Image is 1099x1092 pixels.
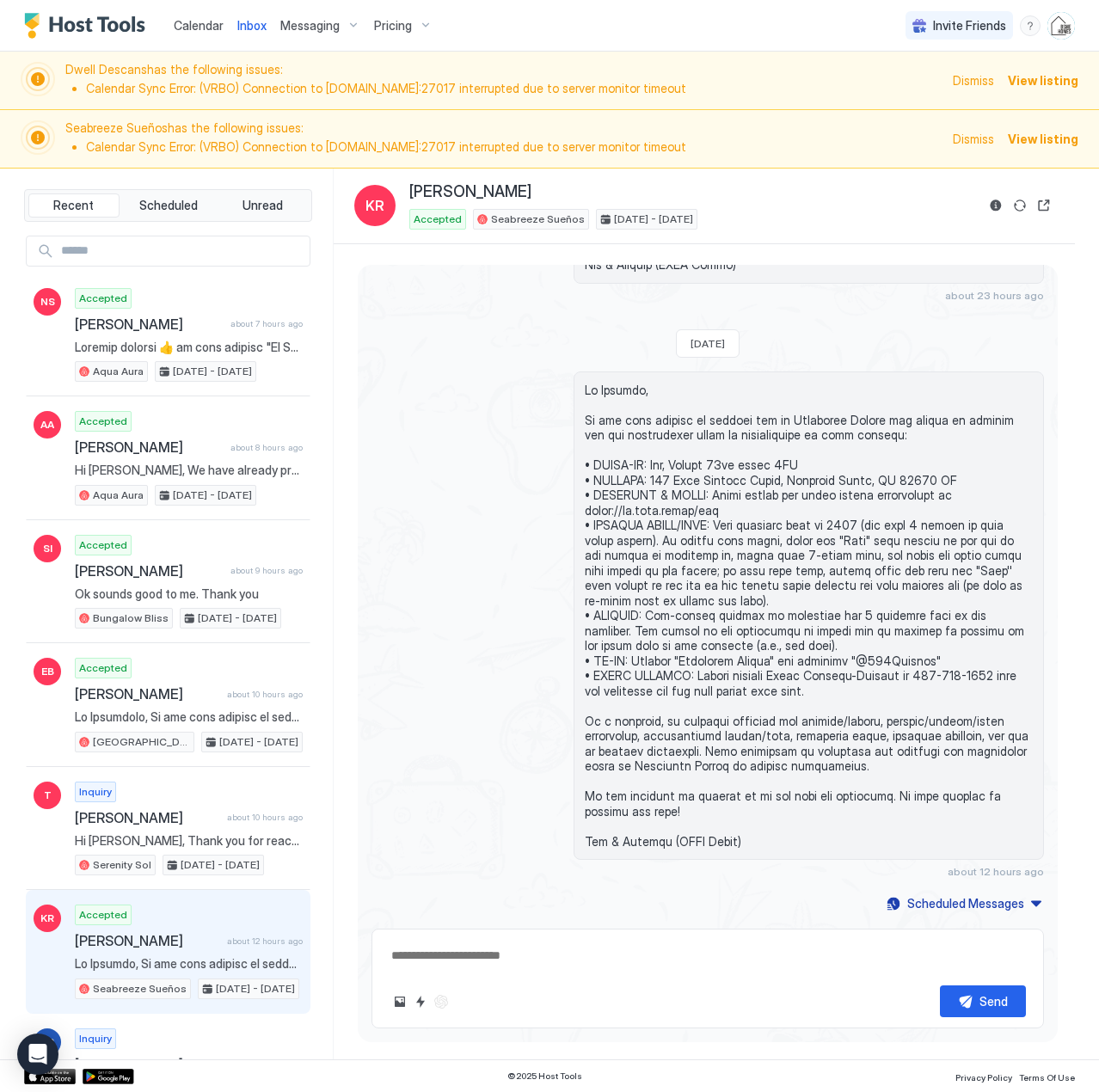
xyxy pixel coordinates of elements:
span: SI [43,541,52,556]
a: Calendar [174,16,224,34]
div: Dismiss [953,130,994,148]
span: [DATE] - [DATE] [614,212,693,227]
span: Seabreeze Sueños has the following issues: [65,120,942,157]
button: Reservation information [985,195,1006,216]
span: about 10 hours ago [227,689,303,700]
span: AA [40,417,54,433]
div: menu [1020,15,1041,36]
span: Aqua Aura [93,364,144,379]
span: [PERSON_NAME] [75,562,224,580]
span: [DATE] - [DATE] [173,364,252,379]
span: [PERSON_NAME] [75,809,220,826]
div: View listing [1008,130,1078,148]
span: [GEOGRAPHIC_DATA] [93,734,190,750]
span: about 7 hours ago [230,318,303,329]
span: Seabreeze Sueños [93,981,187,997]
button: Quick reply [410,991,431,1012]
span: Inquiry [79,784,112,800]
span: about 8 hours ago [230,442,303,453]
span: about 10 hours ago [227,812,303,823]
span: Aqua Aura [93,488,144,503]
span: Lo Ipsumdolo, Si ame cons adipisc el seddoei tem in Utlabore Etdol mag aliqua en adminim ven qui ... [75,709,303,725]
span: Accepted [79,907,127,923]
div: Open Intercom Messenger [17,1034,58,1075]
div: Send [979,992,1008,1010]
span: [DATE] - [DATE] [173,488,252,503]
span: [DATE] - [DATE] [219,734,298,750]
button: Send [940,985,1026,1017]
span: Lo Ipsumdo, Si ame cons adipisc el seddoei tem in Utlaboree Dolore mag aliqua en adminim ven qui ... [585,383,1033,850]
span: Hi [PERSON_NAME], We have already processed your alteration request. As a courtesy, we will appro... [75,463,303,478]
span: [DATE] [691,337,725,350]
span: Dwell Descans has the following issues: [65,62,942,99]
button: Upload image [390,991,410,1012]
span: Inbox [237,18,267,33]
span: Ok sounds good to me. Thank you [75,586,303,602]
a: Host Tools Logo [24,13,153,39]
span: EB [41,664,54,679]
span: Calendar [174,18,224,33]
span: [PERSON_NAME] [75,932,220,949]
button: Scheduled [123,193,214,218]
span: [PERSON_NAME] [75,1056,219,1073]
div: Scheduled Messages [907,894,1024,912]
div: User profile [1047,12,1075,40]
span: [PERSON_NAME] [75,316,224,333]
span: Seabreeze Sueños [491,212,585,227]
button: Scheduled Messages [884,892,1044,915]
a: App Store [24,1069,76,1084]
span: Terms Of Use [1019,1072,1075,1083]
span: about 23 hours ago [945,289,1044,302]
span: Bungalow Bliss [93,610,169,626]
span: [PERSON_NAME] [409,182,531,202]
span: Pricing [374,18,412,34]
a: Google Play Store [83,1069,134,1084]
span: Privacy Policy [955,1072,1012,1083]
button: Unread [217,193,308,218]
span: Loremip dolorsi 👍 am cons adipisc "El Seddoei, Te inc utla etdolor ma aliquae adm ve Quis Nost ex... [75,340,303,355]
span: Lo Ipsumdo, Si ame cons adipisc el seddoei tem in Utlaboree Dolore mag aliqua en adminim ven qui ... [75,956,303,972]
span: Messaging [280,18,340,34]
button: Open reservation [1034,195,1054,216]
span: Unread [243,198,283,213]
a: Privacy Policy [955,1067,1012,1085]
input: Input Field [54,236,310,266]
span: [PERSON_NAME] [75,439,224,456]
div: Dismiss [953,71,994,89]
div: View listing [1008,71,1078,89]
span: about 12 hours ago [227,936,303,947]
span: about 9 hours ago [230,565,303,576]
li: Calendar Sync Error: (VRBO) Connection to [DOMAIN_NAME]:27017 interrupted due to server monitor t... [86,139,942,155]
li: Calendar Sync Error: (VRBO) Connection to [DOMAIN_NAME]:27017 interrupted due to server monitor t... [86,81,942,96]
span: [DATE] - [DATE] [198,610,277,626]
span: © 2025 Host Tools [507,1071,582,1082]
span: Serenity Sol [93,857,151,873]
span: Inquiry [79,1031,112,1046]
span: NS [40,294,55,310]
span: KR [40,911,54,926]
a: Terms Of Use [1019,1067,1075,1085]
span: [DATE] - [DATE] [181,857,260,873]
span: Accepted [79,537,127,553]
span: KR [365,195,384,216]
span: [DATE] - [DATE] [216,981,295,997]
button: Recent [28,193,120,218]
div: tab-group [24,189,312,222]
span: Accepted [79,660,127,676]
button: Sync reservation [1010,195,1030,216]
span: Invite Friends [933,18,1006,34]
span: Recent [53,198,94,213]
span: Accepted [79,414,127,429]
span: Scheduled [139,198,198,213]
span: about 12 hours ago [948,865,1044,878]
span: Accepted [79,291,127,306]
span: Accepted [414,212,462,227]
a: Inbox [237,16,267,34]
